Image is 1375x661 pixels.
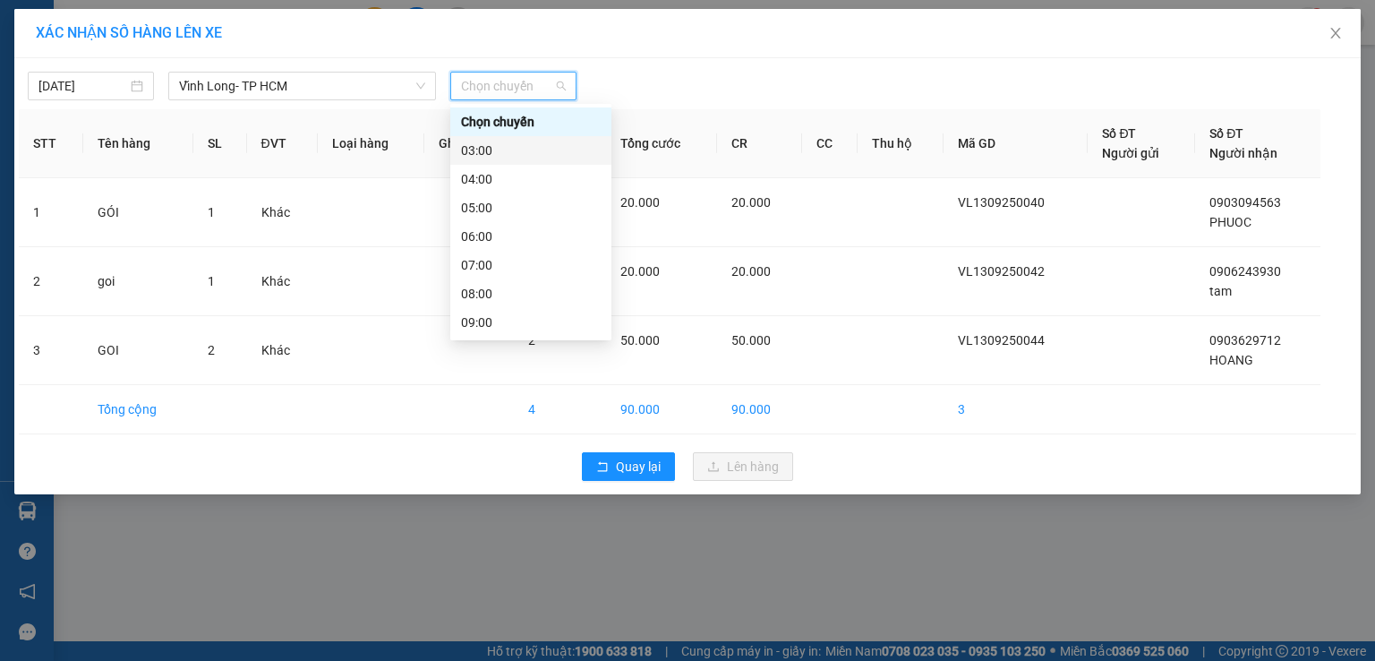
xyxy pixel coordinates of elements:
[1209,195,1281,210] span: 0903094563
[944,109,1088,178] th: Mã GD
[461,73,566,99] span: Chọn chuyến
[461,169,601,189] div: 04:00
[596,460,609,475] span: rollback
[620,195,660,210] span: 20.000
[36,24,222,41] span: XÁC NHẬN SỐ HÀNG LÊN XE
[415,81,426,91] span: down
[208,343,215,357] span: 2
[19,178,83,247] td: 1
[179,73,425,99] span: Vĩnh Long- TP HCM
[802,109,858,178] th: CC
[247,247,319,316] td: Khác
[1209,146,1277,160] span: Người nhận
[461,284,601,304] div: 08:00
[1311,9,1361,59] button: Close
[461,227,601,246] div: 06:00
[247,316,319,385] td: Khác
[606,109,717,178] th: Tổng cước
[731,195,771,210] span: 20.000
[731,264,771,279] span: 20.000
[208,205,215,219] span: 1
[38,76,127,96] input: 14/09/2025
[19,247,83,316] td: 2
[450,107,611,136] div: Chọn chuyến
[83,316,192,385] td: GOI
[83,109,192,178] th: Tên hàng
[717,385,802,434] td: 90.000
[582,452,675,481] button: rollbackQuay lại
[19,316,83,385] td: 3
[1209,126,1243,141] span: Số ĐT
[1209,333,1281,348] span: 0903629712
[1209,215,1251,229] span: PHUOC
[958,195,1045,210] span: VL1309250040
[616,457,661,476] span: Quay lại
[944,385,1088,434] td: 3
[461,313,601,332] div: 09:00
[461,112,601,132] div: Chọn chuyến
[731,333,771,348] span: 50.000
[528,333,535,348] span: 2
[1209,284,1232,298] span: tam
[620,264,660,279] span: 20.000
[424,109,514,178] th: Ghi chú
[958,264,1045,279] span: VL1309250042
[83,178,192,247] td: GÓI
[193,109,247,178] th: SL
[19,109,83,178] th: STT
[247,178,319,247] td: Khác
[1209,353,1253,367] span: HOANG
[514,385,607,434] td: 4
[208,274,215,288] span: 1
[717,109,802,178] th: CR
[83,385,192,434] td: Tổng cộng
[461,255,601,275] div: 07:00
[620,333,660,348] span: 50.000
[958,333,1045,348] span: VL1309250044
[1209,264,1281,279] span: 0906243930
[461,198,601,218] div: 05:00
[1102,146,1159,160] span: Người gửi
[1102,126,1136,141] span: Số ĐT
[83,247,192,316] td: goi
[606,385,717,434] td: 90.000
[461,141,601,160] div: 03:00
[693,452,793,481] button: uploadLên hàng
[318,109,424,178] th: Loại hàng
[858,109,944,178] th: Thu hộ
[247,109,319,178] th: ĐVT
[1328,26,1343,40] span: close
